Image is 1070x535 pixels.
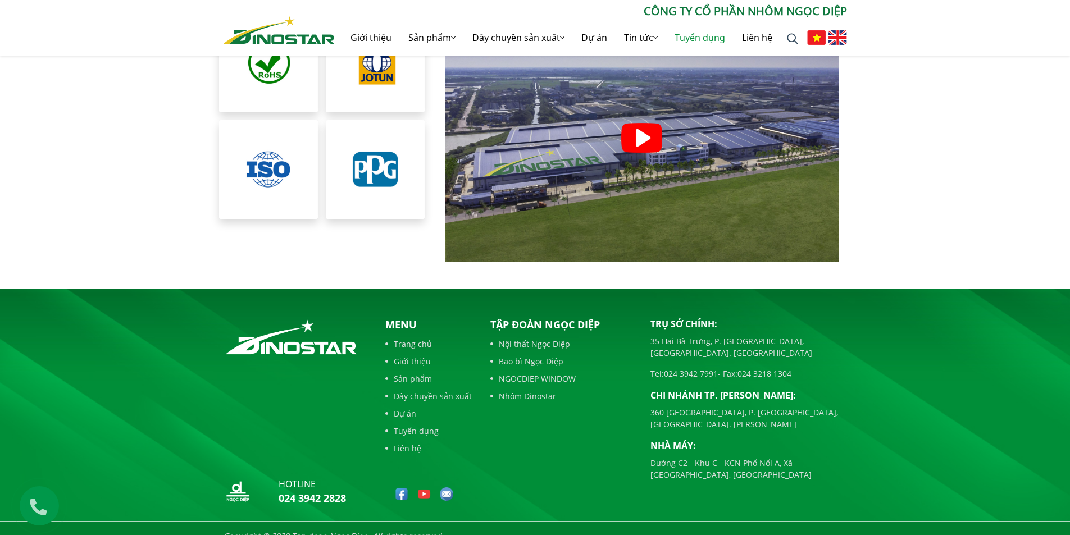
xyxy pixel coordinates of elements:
[385,373,472,385] a: Sản phẩm
[666,20,734,56] a: Tuyển dụng
[650,335,847,359] p: 35 Hai Bà Trưng, P. [GEOGRAPHIC_DATA], [GEOGRAPHIC_DATA]. [GEOGRAPHIC_DATA]
[335,3,847,20] p: CÔNG TY CỔ PHẦN NHÔM NGỌC DIỆP
[828,30,847,45] img: English
[734,20,781,56] a: Liên hệ
[490,390,634,402] a: Nhôm Dinostar
[807,30,826,45] img: Tiếng Việt
[385,338,472,350] a: Trang chủ
[400,20,464,56] a: Sản phẩm
[650,317,847,331] p: Trụ sở chính:
[385,425,472,437] a: Tuyển dụng
[385,355,472,367] a: Giới thiệu
[650,388,847,402] p: Chi nhánh TP. [PERSON_NAME]:
[385,390,472,402] a: Dây chuyền sản xuất
[490,355,634,367] a: Bao bì Ngọc Diệp
[650,368,847,379] p: Tel: - Fax:
[650,457,847,481] p: Đường C2 - Khu C - KCN Phố Nối A, Xã [GEOGRAPHIC_DATA], [GEOGRAPHIC_DATA]
[490,338,634,350] a: Nội thất Ngọc Diệp
[490,373,634,385] a: NGOCDIEP WINDOW
[224,16,335,44] img: Nhôm Dinostar
[490,317,634,332] p: Tập đoàn Ngọc Diệp
[737,368,791,379] a: 024 3218 1304
[573,20,616,56] a: Dự án
[616,20,666,56] a: Tin tức
[787,33,798,44] img: search
[385,317,472,332] p: Menu
[650,406,847,430] p: 360 [GEOGRAPHIC_DATA], P. [GEOGRAPHIC_DATA], [GEOGRAPHIC_DATA]. [PERSON_NAME]
[279,477,346,491] p: hotline
[224,317,359,356] img: logo_footer
[650,439,847,452] p: Nhà máy:
[342,20,400,56] a: Giới thiệu
[279,491,346,505] a: 024 3942 2828
[664,368,718,379] a: 024 3942 7991
[464,20,573,56] a: Dây chuyền sản xuất
[385,408,472,419] a: Dự án
[224,477,252,505] img: logo_nd_footer
[385,442,472,454] a: Liên hệ
[224,14,335,44] a: Nhôm Dinostar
